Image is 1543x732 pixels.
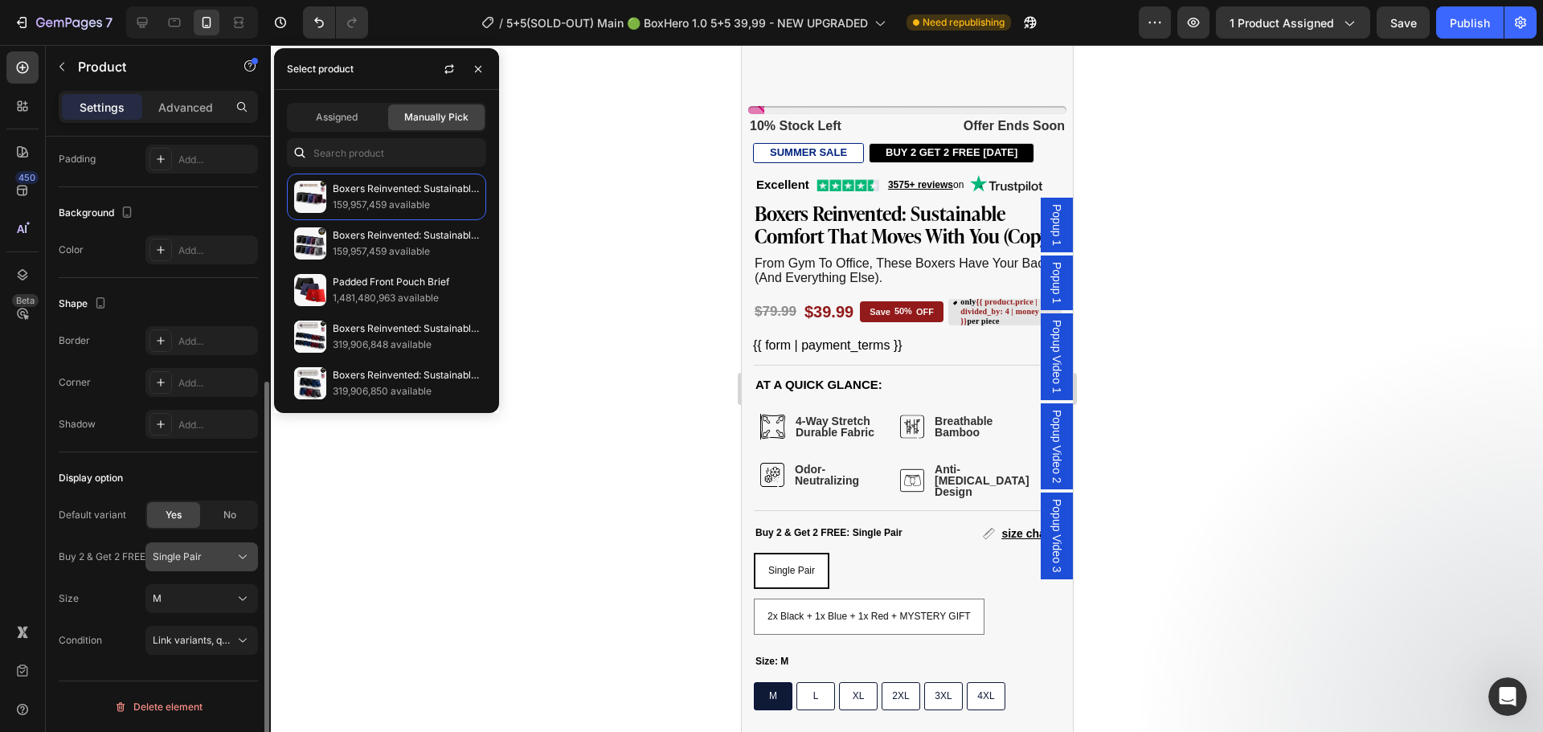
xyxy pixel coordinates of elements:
[59,471,123,485] div: Display option
[153,550,202,564] span: Single Pair
[145,584,258,613] button: M
[15,171,39,184] div: 450
[287,62,354,76] div: Select product
[12,294,39,307] div: Beta
[80,99,125,116] p: Settings
[1216,6,1370,39] button: 1 product assigned
[178,376,254,391] div: Add...
[1390,16,1417,30] span: Save
[506,14,868,31] span: 5+5(SOLD-OUT) Main 🟢 BoxHero 1.0 5+5 39,99 - NEW UPGRADED
[294,227,326,260] img: collections
[105,13,113,32] p: 7
[59,694,258,720] button: Delete element
[153,634,390,646] span: Link variants, quantity <br> between same products
[1488,677,1527,716] iframe: Intercom live chat
[153,591,162,606] span: M
[333,383,479,399] p: 319,906,850 available
[287,138,486,167] input: Search in Settings & Advanced
[294,367,326,399] img: collections
[59,333,90,348] div: Border
[59,591,79,606] div: Size
[333,181,479,197] p: Boxers Reinvented: Sustainable Comfort That Moves With You (Copy)
[333,367,479,383] p: Boxers Reinvented: Sustainable Comfort That Moves With You
[1450,14,1490,31] div: Publish
[178,418,254,432] div: Add...
[59,243,84,257] div: Color
[333,321,479,337] p: Boxers Reinvented: Sustainable Comfort That Moves With You
[59,550,145,564] div: Buy 2 & Get 2 FREE
[742,45,1073,732] iframe: Design area
[303,6,368,39] div: Undo/Redo
[59,508,126,522] div: Default variant
[59,152,96,166] div: Padding
[178,243,254,258] div: Add...
[333,197,479,213] p: 159,957,459 available
[333,337,479,353] p: 319,906,848 available
[59,375,91,390] div: Corner
[145,542,258,571] button: Single Pair
[333,290,479,306] p: 1,481,480,963 available
[59,417,96,431] div: Shadow
[1436,6,1504,39] button: Publish
[178,334,254,349] div: Add...
[178,153,254,167] div: Add...
[114,697,203,717] div: Delete element
[294,321,326,353] img: collections
[294,274,326,306] img: collections
[294,181,326,213] img: collections
[499,14,503,31] span: /
[333,274,479,290] p: Padded Front Pouch Brief
[59,633,102,648] div: Condition
[145,626,258,655] button: Link variants, quantity <br> between same products
[923,15,1005,30] span: Need republishing
[59,293,110,315] div: Shape
[1377,6,1430,39] button: Save
[1230,14,1334,31] span: 1 product assigned
[404,110,469,125] span: Manually Pick
[166,508,182,522] span: Yes
[158,99,213,116] p: Advanced
[6,6,120,39] button: 7
[316,110,358,125] span: Assigned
